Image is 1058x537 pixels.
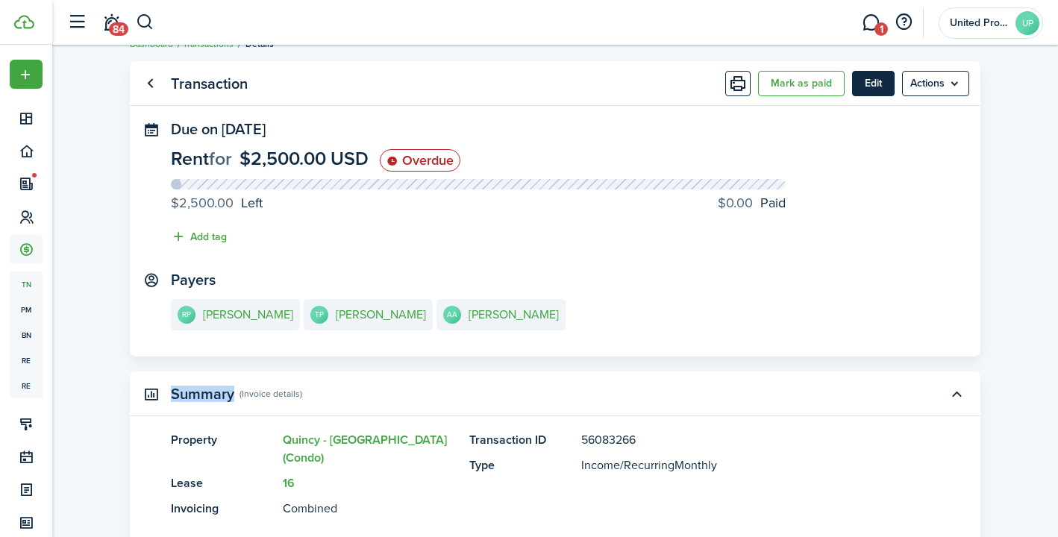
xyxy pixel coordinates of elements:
progress-caption-label: Paid [718,193,786,213]
button: Print [725,71,751,96]
a: Messaging [857,4,885,42]
e-details-info-title: [PERSON_NAME] [203,308,293,321]
span: Due on [DATE] [171,118,266,140]
menu-btn: Actions [902,71,969,96]
progress-caption-label-value: $0.00 [718,193,753,213]
panel-main-title: Summary [171,386,234,403]
a: AA[PERSON_NAME] [436,299,566,330]
panel-main-description: / [581,456,895,474]
a: tn [10,271,43,297]
a: re [10,348,43,373]
a: Quincy - [GEOGRAPHIC_DATA] (Condo) [283,431,447,466]
avatar-text: RP [178,306,195,324]
span: Recurring Monthly [624,456,717,474]
avatar-text: UP [1015,11,1039,35]
button: Open resource center [891,10,916,35]
button: Open sidebar [63,8,91,37]
span: 1 [874,22,888,36]
button: Add tag [171,228,227,245]
a: re [10,373,43,398]
button: Edit [852,71,895,96]
button: Open menu [10,60,43,89]
a: TP[PERSON_NAME] [304,299,433,330]
e-details-info-title: [PERSON_NAME] [336,308,426,321]
panel-main-title: Invoicing [171,500,275,518]
a: RP[PERSON_NAME] [171,299,300,330]
panel-main-title: Type [469,456,574,474]
progress-caption-label-value: $2,500.00 [171,193,234,213]
span: United Property Solutions LLC [950,18,1010,28]
panel-main-description: Combined [283,500,454,518]
avatar-text: AA [443,306,461,324]
panel-main-title: Property [171,431,275,467]
panel-main-title: Transaction [171,75,248,92]
a: pm [10,297,43,322]
panel-main-title: Lease [171,474,275,492]
panel-main-title: Payers [171,271,216,289]
button: Mark as paid [758,71,845,96]
panel-main-description: 56083266 [581,431,895,449]
panel-main-title: Transaction ID [469,431,574,449]
span: Income [581,456,620,474]
span: for [209,145,232,172]
avatar-text: TP [310,306,328,324]
span: Rent [171,145,209,172]
a: bn [10,322,43,348]
e-details-info-title: [PERSON_NAME] [469,308,559,321]
a: Go back [137,71,163,96]
progress-caption-label: Left [171,193,263,213]
button: Search [136,10,154,35]
span: $2,500.00 USD [240,145,369,172]
status: Overdue [380,149,460,172]
button: Toggle accordion [944,381,969,406]
a: Notifications [97,4,125,42]
span: 84 [109,22,128,36]
img: TenantCloud [14,15,34,29]
button: Open menu [902,71,969,96]
a: 16 [283,474,295,492]
panel-main-subtitle: (Invoice details) [240,387,302,401]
